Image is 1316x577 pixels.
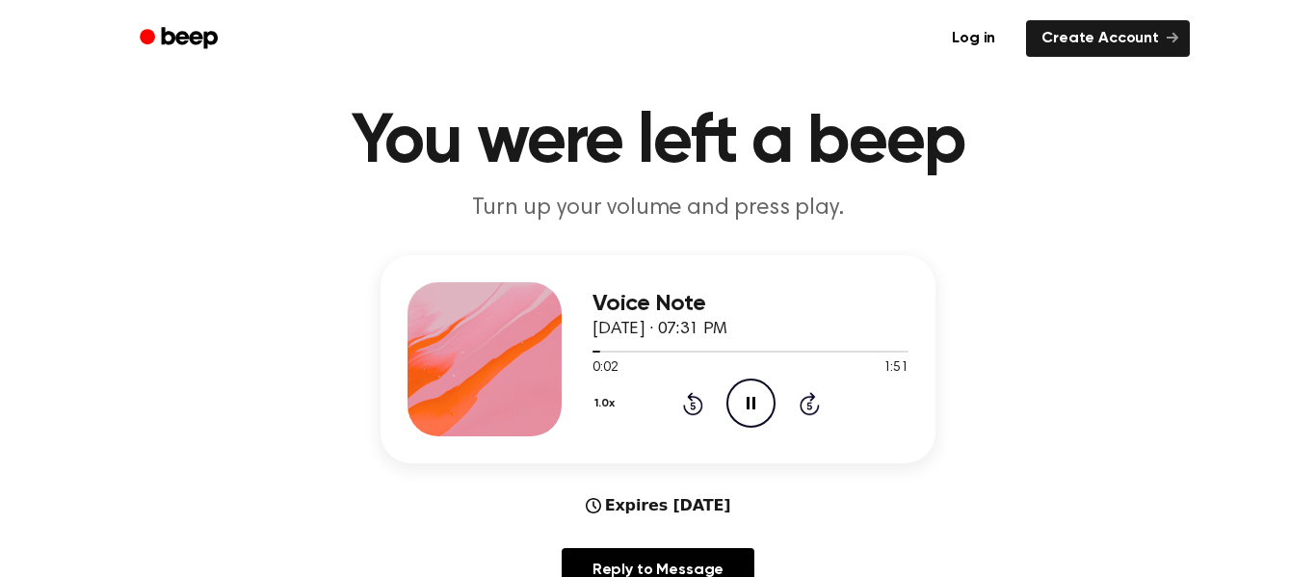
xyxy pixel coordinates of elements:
h3: Voice Note [592,291,908,317]
span: 0:02 [592,358,618,379]
span: [DATE] · 07:31 PM [592,321,727,338]
a: Create Account [1026,20,1190,57]
a: Log in [933,16,1014,61]
span: 1:51 [883,358,908,379]
a: Beep [126,20,235,58]
p: Turn up your volume and press play. [288,193,1028,224]
button: 1.0x [592,387,621,420]
h1: You were left a beep [165,108,1151,177]
div: Expires [DATE] [586,494,731,517]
